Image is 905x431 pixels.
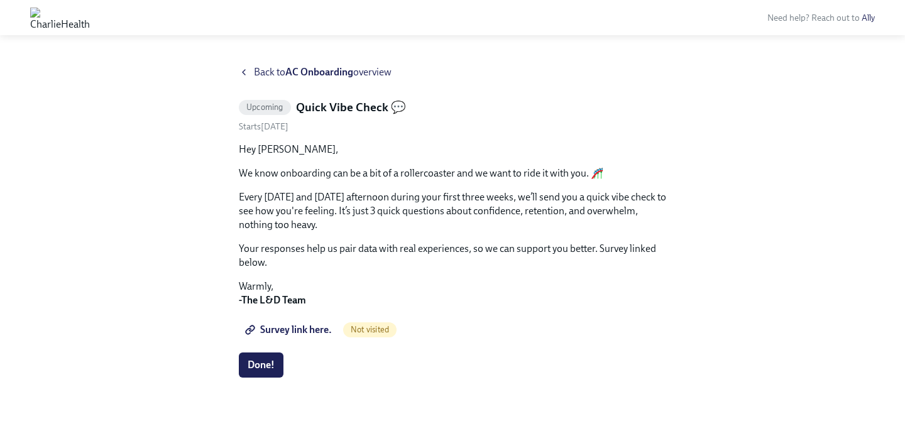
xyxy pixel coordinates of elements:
button: Done! [239,352,283,378]
strong: -The L&D Team [239,294,306,306]
a: Survey link here. [239,317,341,342]
span: Upcoming [239,102,291,112]
img: CharlieHealth [30,8,90,28]
span: Tuesday, October 7th 2025, 5:00 pm [239,121,288,132]
span: Survey link here. [248,324,332,336]
p: Warmly, [239,280,666,307]
span: Need help? Reach out to [767,13,875,23]
span: Not visited [343,325,397,334]
p: Your responses help us pair data with real experiences, so we can support you better. Survey link... [239,242,666,270]
p: Hey [PERSON_NAME], [239,143,666,156]
strong: AC Onboarding [285,66,353,78]
a: Ally [862,13,875,23]
a: Back toAC Onboardingoverview [239,65,666,79]
h5: Quick Vibe Check 💬 [296,99,406,116]
span: Back to overview [254,65,392,79]
p: Every [DATE] and [DATE] afternoon during your first three weeks, we’ll send you a quick vibe chec... [239,190,666,232]
span: Done! [248,359,275,371]
p: We know onboarding can be a bit of a rollercoaster and we want to ride it with you. 🎢 [239,166,666,180]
